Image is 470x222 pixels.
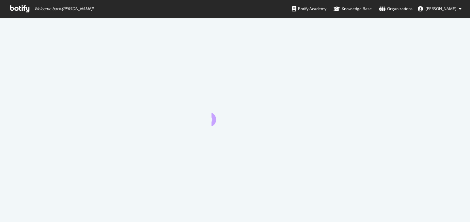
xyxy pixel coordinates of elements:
div: animation [211,103,258,126]
div: Botify Academy [292,6,326,12]
div: Organizations [379,6,413,12]
div: Knowledge Base [334,6,372,12]
button: [PERSON_NAME] [413,4,467,14]
span: Juan Batres [426,6,456,11]
span: Welcome back, [PERSON_NAME] ! [34,6,93,11]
